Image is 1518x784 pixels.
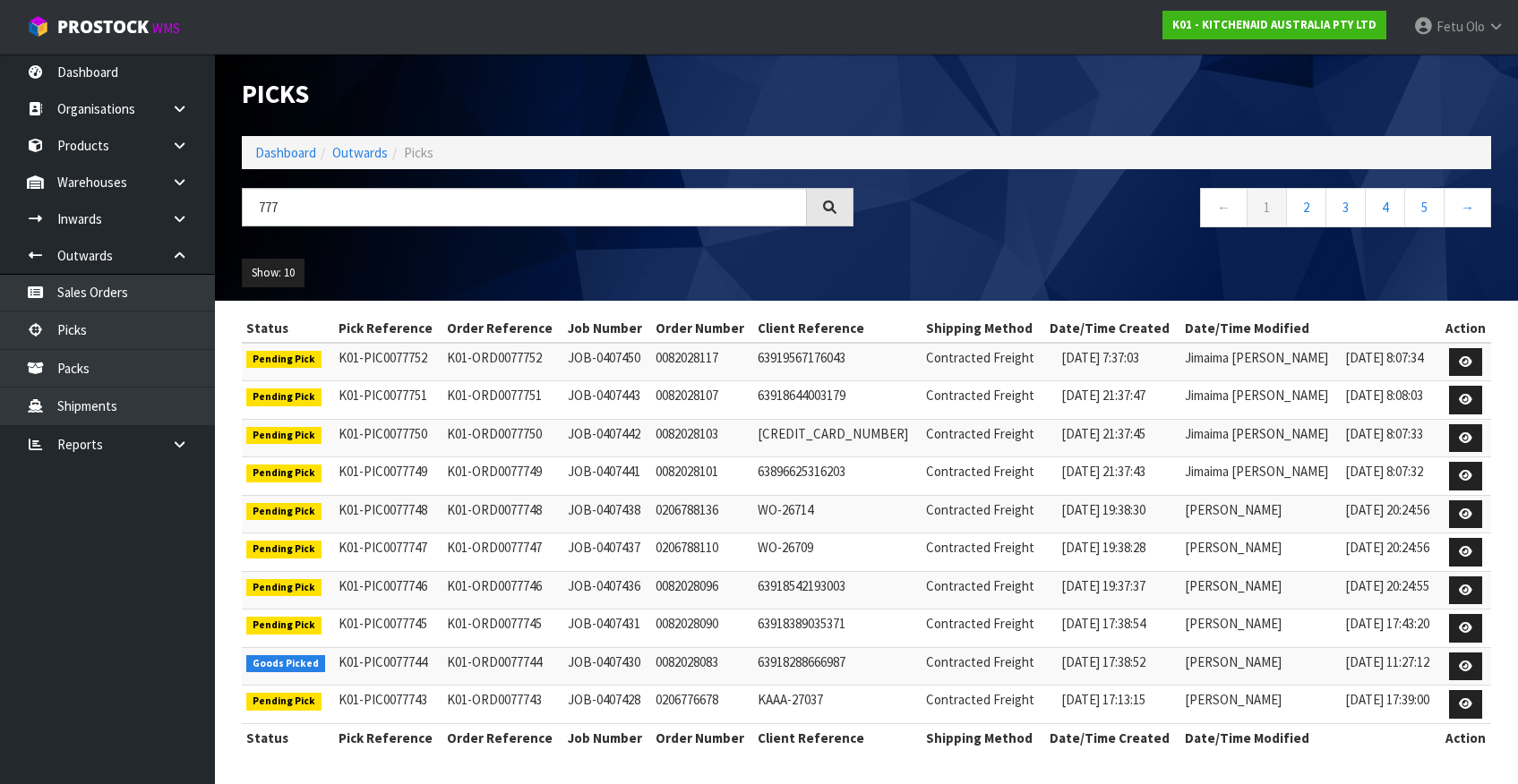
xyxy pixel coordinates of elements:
[651,609,754,648] td: 0082028090
[1180,571,1341,609] td: [PERSON_NAME]
[753,381,921,420] td: 63918644003179
[563,647,651,686] td: JOB-0407430
[246,351,322,369] span: Pending Pick
[926,539,1034,556] span: Contracted Freight
[1057,647,1180,686] td: [DATE] 17:38:52
[442,609,563,648] td: K01-ORD0077745
[753,647,921,686] td: 63918288666987
[926,653,1034,670] span: Contracted Freight
[880,188,1492,232] nav: Page navigation
[334,381,442,420] td: K01-PIC0077751
[563,571,651,609] td: JOB-0407436
[1341,647,1439,686] td: [DATE] 11:27:12
[922,723,1045,752] th: Shipping Method
[1180,419,1341,457] td: Jimaima [PERSON_NAME]
[1180,533,1341,572] td: [PERSON_NAME]
[334,314,442,343] th: Pick Reference
[563,723,651,752] th: Job Number
[1437,18,1463,35] span: Fetu
[442,314,563,343] th: Order Reference
[334,495,442,533] td: K01-PIC0077748
[1341,609,1439,648] td: [DATE] 17:43:20
[246,541,322,558] span: Pending Pick
[1341,381,1439,420] td: [DATE] 8:08:03
[651,343,754,381] td: 0082028117
[246,388,322,406] span: Pending Pick
[563,686,651,724] td: JOB-0407428
[1200,188,1248,226] a: ←
[563,609,651,648] td: JOB-0407431
[1341,419,1439,457] td: [DATE] 8:07:33
[753,571,921,609] td: 63918542193003
[442,723,563,752] th: Order Reference
[442,457,563,496] td: K01-ORD0077749
[242,188,807,226] input: Search picks
[1057,686,1180,724] td: [DATE] 17:13:15
[926,615,1034,632] span: Contracted Freight
[651,419,754,457] td: 0082028103
[1172,17,1376,32] strong: K01 - KITCHENAID AUSTRALIA PTY LTD
[334,723,442,752] th: Pick Reference
[563,343,651,381] td: JOB-0407450
[1365,188,1405,226] a: 4
[334,647,442,686] td: K01-PIC0077744
[246,427,322,445] span: Pending Pick
[442,343,563,381] td: K01-ORD0077752
[334,457,442,496] td: K01-PIC0077749
[1057,457,1180,496] td: [DATE] 21:37:43
[651,571,754,609] td: 0082028096
[1341,571,1439,609] td: [DATE] 20:24:55
[334,571,442,609] td: K01-PIC0077746
[1180,314,1439,343] th: Date/Time Modified
[563,533,651,572] td: JOB-0407437
[753,343,921,381] td: 63919567176043
[563,419,651,457] td: JOB-0407442
[334,686,442,724] td: K01-PIC0077743
[1180,647,1341,686] td: [PERSON_NAME]
[753,609,921,648] td: 63918389035371
[1286,188,1326,226] a: 2
[246,503,322,521] span: Pending Pick
[242,81,853,109] h1: Picks
[242,314,334,343] th: Status
[1247,188,1287,226] a: 1
[1439,314,1491,343] th: Action
[753,457,921,496] td: 63896625316203
[1180,609,1341,648] td: [PERSON_NAME]
[1444,188,1491,226] a: →
[651,457,754,496] td: 0082028101
[926,349,1034,366] span: Contracted Freight
[334,533,442,572] td: K01-PIC0077747
[1057,609,1180,648] td: [DATE] 17:38:54
[1180,495,1341,533] td: [PERSON_NAME]
[152,20,180,37] small: WMS
[334,609,442,648] td: K01-PIC0077745
[563,495,651,533] td: JOB-0407438
[1341,457,1439,496] td: [DATE] 8:07:32
[1341,343,1439,381] td: [DATE] 8:07:34
[1466,18,1485,35] span: Olo
[255,144,316,161] a: Dashboard
[1045,723,1181,752] th: Date/Time Created
[27,15,49,38] img: cube-alt.png
[651,381,754,420] td: 0082028107
[332,144,388,161] a: Outwards
[563,381,651,420] td: JOB-0407443
[442,686,563,724] td: K01-ORD0077743
[651,495,754,533] td: 0206788136
[753,495,921,533] td: WO-26714
[334,419,442,457] td: K01-PIC0077750
[1057,495,1180,533] td: [DATE] 19:38:30
[926,501,1034,518] span: Contracted Freight
[651,533,754,572] td: 0206788110
[753,723,921,752] th: Client Reference
[1404,188,1445,226] a: 5
[1341,533,1439,572] td: [DATE] 20:24:56
[242,723,334,752] th: Status
[1180,381,1341,420] td: Jimaima [PERSON_NAME]
[651,647,754,686] td: 0082028083
[651,314,754,343] th: Order Number
[442,381,563,420] td: K01-ORD0077751
[753,419,921,457] td: [CREDIT_CARD_NUMBER]
[246,464,322,482] span: Pending Pick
